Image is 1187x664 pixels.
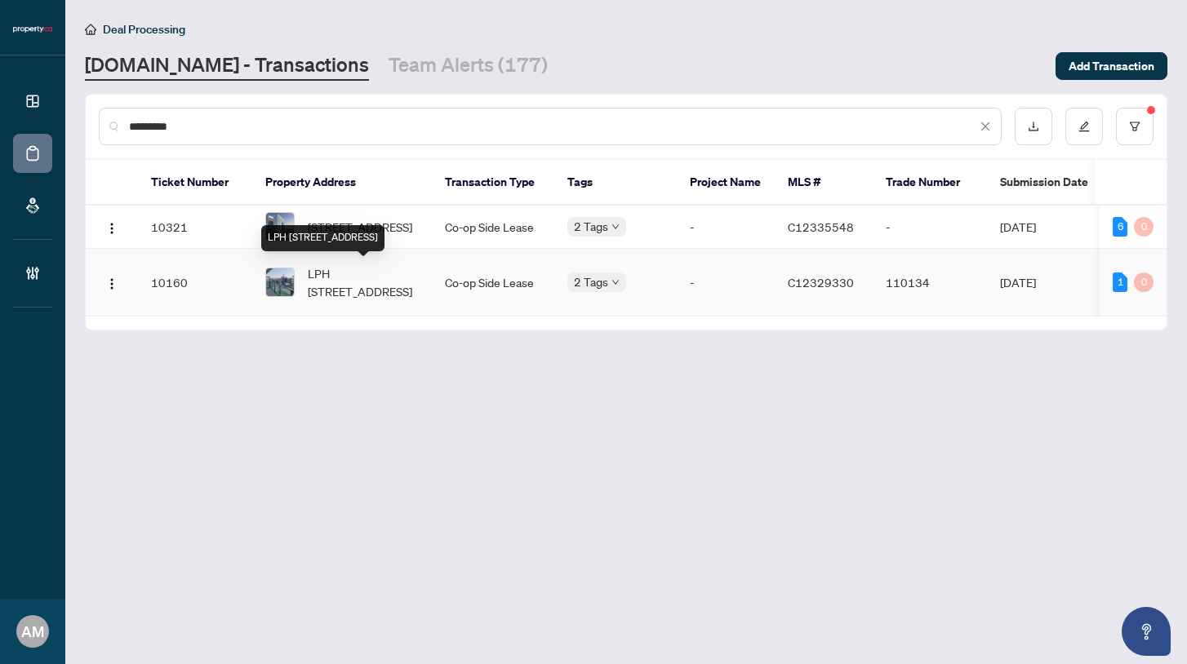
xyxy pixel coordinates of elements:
img: logo [13,24,52,34]
button: filter [1116,108,1154,145]
td: [DATE] [987,206,1126,249]
button: download [1015,108,1052,145]
div: 1 [1113,272,1127,292]
td: 110134 [873,249,987,317]
th: Transaction Type [432,160,554,206]
span: close [980,121,991,132]
button: Logo [99,214,125,240]
span: filter [1129,121,1140,132]
span: Add Transaction [1069,53,1154,79]
span: Submission Date [1000,173,1088,191]
span: [STREET_ADDRESS] [308,218,412,236]
button: Open asap [1122,607,1171,656]
span: 2 Tags [574,272,608,291]
td: - [873,206,987,249]
span: download [1028,121,1039,132]
th: Tags [554,160,677,206]
button: Logo [99,269,125,295]
th: MLS # [775,160,873,206]
div: 6 [1113,217,1127,237]
span: Deal Processing [103,22,185,37]
span: home [85,24,96,35]
td: 10160 [138,249,252,317]
th: Ticket Number [138,160,252,206]
div: LPH [STREET_ADDRESS] [261,225,385,251]
td: - [677,206,775,249]
div: 0 [1134,272,1154,292]
button: Add Transaction [1056,52,1167,80]
a: [DOMAIN_NAME] - Transactions [85,51,369,81]
td: 10321 [138,206,252,249]
th: Property Address [252,160,432,206]
div: 0 [1134,217,1154,237]
span: down [611,223,620,231]
span: edit [1078,121,1090,132]
td: [DATE] [987,249,1126,317]
th: Trade Number [873,160,987,206]
td: Co-op Side Lease [432,249,554,317]
th: Submission Date [987,160,1126,206]
img: thumbnail-img [266,268,294,296]
img: Logo [105,277,118,290]
th: Project Name [677,160,775,206]
span: AM [21,620,44,643]
td: - [677,249,775,317]
button: edit [1065,108,1103,145]
img: thumbnail-img [266,213,294,241]
span: 2 Tags [574,217,608,236]
img: Logo [105,222,118,235]
td: Co-op Side Lease [432,206,554,249]
span: LPH [STREET_ADDRESS] [308,264,419,300]
span: down [611,278,620,286]
span: C12329330 [788,275,854,290]
a: Team Alerts (177) [389,51,548,81]
span: C12335548 [788,219,854,234]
